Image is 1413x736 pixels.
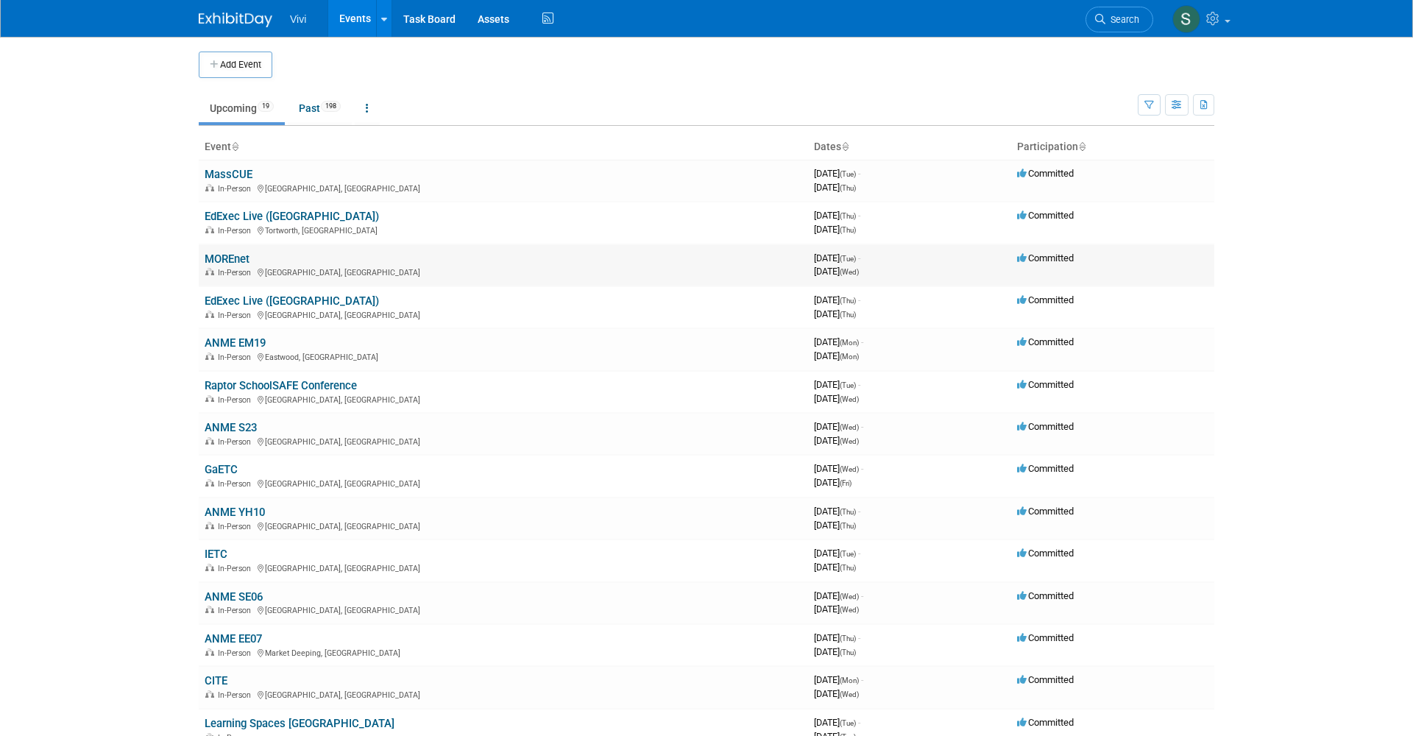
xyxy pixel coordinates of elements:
img: In-Person Event [205,184,214,191]
span: In-Person [218,606,255,615]
img: In-Person Event [205,226,214,233]
span: - [858,252,860,263]
a: EdExec Live ([GEOGRAPHIC_DATA]) [205,294,379,308]
span: In-Person [218,395,255,405]
span: [DATE] [814,308,856,319]
span: [DATE] [814,252,860,263]
span: (Tue) [840,255,856,263]
span: [DATE] [814,350,859,361]
a: ANME EM19 [205,336,266,350]
a: Raptor SchoolSAFE Conference [205,379,357,392]
span: In-Person [218,226,255,236]
span: In-Person [218,353,255,362]
span: (Wed) [840,268,859,276]
span: Committed [1017,590,1074,601]
span: - [858,294,860,305]
span: 19 [258,101,274,112]
span: (Mon) [840,676,859,684]
span: (Thu) [840,212,856,220]
a: ANME S23 [205,421,257,434]
a: ANME SE06 [205,590,263,604]
span: Committed [1017,336,1074,347]
span: [DATE] [814,168,860,179]
span: - [858,210,860,221]
span: Committed [1017,548,1074,559]
span: [DATE] [814,266,859,277]
span: In-Person [218,437,255,447]
span: Committed [1017,463,1074,474]
a: IETC [205,548,227,561]
div: [GEOGRAPHIC_DATA], [GEOGRAPHIC_DATA] [205,604,802,615]
span: In-Person [218,479,255,489]
span: (Thu) [840,226,856,234]
span: Committed [1017,506,1074,517]
span: (Thu) [840,297,856,305]
span: (Thu) [840,564,856,572]
span: Search [1105,14,1139,25]
span: [DATE] [814,548,860,559]
span: - [858,506,860,517]
div: [GEOGRAPHIC_DATA], [GEOGRAPHIC_DATA] [205,435,802,447]
span: - [861,590,863,601]
span: [DATE] [814,632,860,643]
button: Add Event [199,52,272,78]
span: Committed [1017,421,1074,432]
span: (Wed) [840,606,859,614]
span: In-Person [218,564,255,573]
div: Eastwood, [GEOGRAPHIC_DATA] [205,350,802,362]
span: (Wed) [840,423,859,431]
span: - [858,548,860,559]
span: - [861,336,863,347]
a: GaETC [205,463,238,476]
div: [GEOGRAPHIC_DATA], [GEOGRAPHIC_DATA] [205,688,802,700]
span: (Tue) [840,719,856,727]
div: Market Deeping, [GEOGRAPHIC_DATA] [205,646,802,658]
span: - [861,421,863,432]
span: (Tue) [840,170,856,178]
img: In-Person Event [205,648,214,656]
div: [GEOGRAPHIC_DATA], [GEOGRAPHIC_DATA] [205,266,802,277]
span: In-Person [218,268,255,277]
a: EdExec Live ([GEOGRAPHIC_DATA]) [205,210,379,223]
span: Committed [1017,252,1074,263]
th: Participation [1011,135,1214,160]
a: ANME EE07 [205,632,262,645]
a: Search [1086,7,1153,32]
img: In-Person Event [205,395,214,403]
span: (Wed) [840,437,859,445]
span: In-Person [218,690,255,700]
span: In-Person [218,522,255,531]
a: Sort by Start Date [841,141,849,152]
a: MOREnet [205,252,249,266]
a: Learning Spaces [GEOGRAPHIC_DATA] [205,717,394,730]
span: [DATE] [814,646,856,657]
span: [DATE] [814,590,863,601]
a: Sort by Event Name [231,141,238,152]
span: In-Person [218,311,255,320]
span: (Mon) [840,353,859,361]
span: (Thu) [840,184,856,192]
span: (Wed) [840,465,859,473]
img: In-Person Event [205,690,214,698]
span: [DATE] [814,674,863,685]
img: ExhibitDay [199,13,272,27]
span: [DATE] [814,182,856,193]
span: Committed [1017,674,1074,685]
img: In-Person Event [205,437,214,445]
span: [DATE] [814,421,863,432]
span: [DATE] [814,477,851,488]
span: - [861,674,863,685]
div: [GEOGRAPHIC_DATA], [GEOGRAPHIC_DATA] [205,562,802,573]
a: CITE [205,674,227,687]
span: 198 [321,101,341,112]
a: Upcoming19 [199,94,285,122]
div: [GEOGRAPHIC_DATA], [GEOGRAPHIC_DATA] [205,308,802,320]
a: ANME YH10 [205,506,265,519]
span: (Wed) [840,690,859,698]
span: - [861,463,863,474]
span: [DATE] [814,210,860,221]
div: [GEOGRAPHIC_DATA], [GEOGRAPHIC_DATA] [205,393,802,405]
span: Vivi [290,13,306,25]
th: Event [199,135,808,160]
a: Sort by Participation Type [1078,141,1086,152]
